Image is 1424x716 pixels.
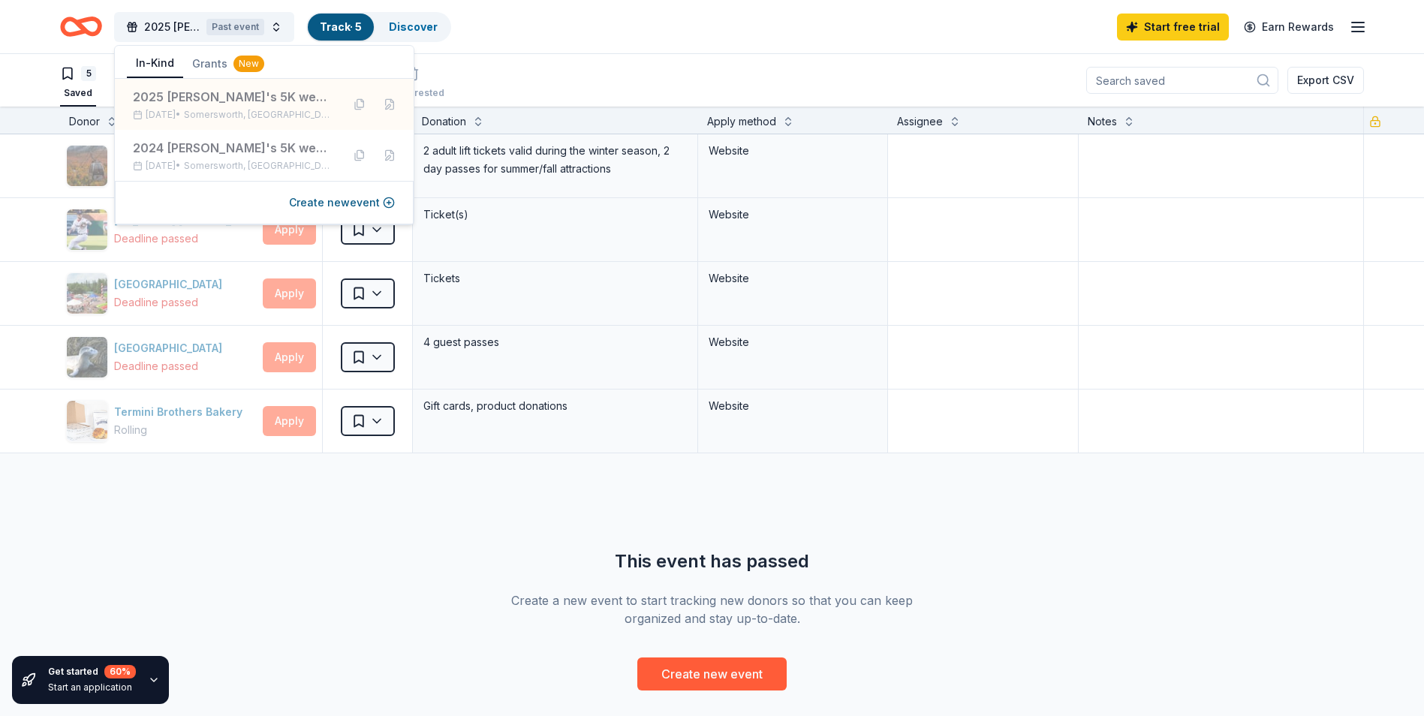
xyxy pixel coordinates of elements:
[422,113,466,131] div: Donation
[184,109,330,121] span: Somersworth, [GEOGRAPHIC_DATA]
[81,66,96,81] div: 5
[707,113,776,131] div: Apply method
[422,140,688,179] div: 2 adult lift tickets valid during the winter season, 2 day passes for summer/fall attractions
[144,18,200,36] span: 2025 [PERSON_NAME]'s 5K website Home page photo
[496,549,929,573] div: This event has passed
[233,56,264,72] div: New
[60,9,102,44] a: Home
[709,142,877,160] div: Website
[709,269,877,287] div: Website
[422,204,688,225] div: Ticket(s)
[289,194,395,212] button: Create newevent
[422,332,688,353] div: 4 guest passes
[422,396,688,417] div: Gift cards, product donations
[104,665,136,678] div: 60 %
[206,19,264,35] div: Past event
[709,206,877,224] div: Website
[60,87,96,99] div: Saved
[48,681,136,693] div: Start an application
[422,268,688,289] div: Tickets
[127,50,183,78] button: In-Kind
[183,50,273,77] button: Grants
[133,109,330,121] div: [DATE] •
[1235,14,1343,41] a: Earn Rewards
[320,20,362,33] a: Track· 5
[133,160,330,172] div: [DATE] •
[60,60,96,107] button: 5Saved
[1287,67,1364,94] button: Export CSV
[1117,14,1229,41] a: Start free trial
[897,113,943,131] div: Assignee
[389,20,438,33] a: Discover
[637,657,787,690] button: Create new event
[1088,113,1117,131] div: Notes
[48,665,136,678] div: Get started
[114,12,294,42] button: 2025 [PERSON_NAME]'s 5K website Home page photoPast event
[184,160,330,172] span: Somersworth, [GEOGRAPHIC_DATA]
[709,333,877,351] div: Website
[496,591,929,627] div: Create a new event to start tracking new donors so that you can keep organized and stay up-to-date.
[306,12,451,42] button: Track· 5Discover
[69,113,100,131] div: Donor
[709,397,877,415] div: Website
[133,139,330,157] div: 2024 [PERSON_NAME]'s 5K website Home page photo
[133,88,330,106] div: 2025 [PERSON_NAME]'s 5K website Home page photo
[1086,67,1278,94] input: Search saved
